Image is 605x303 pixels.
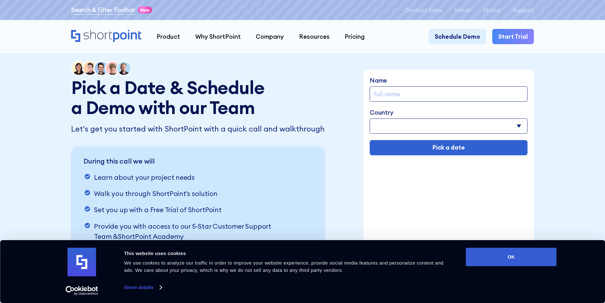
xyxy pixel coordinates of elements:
[195,32,241,41] div: Why ShortPoint
[248,29,292,44] a: Company
[118,232,184,242] a: ShortPoint Academy
[124,250,452,257] div: This website uses cookies
[157,32,180,41] div: Product
[94,221,288,242] p: Provide you with access to our 5-Star Customer Support Team &
[405,7,442,13] a: Contact Sales
[94,205,221,215] p: Set you up with a Free Trial of ShortPoint
[54,286,110,295] a: Usercentrics Cookiebot - opens in a new window
[483,7,501,13] a: Status
[370,76,528,155] form: Demo Form
[124,260,444,273] span: We use cookies to analyze our traffic in order to improve your website experience, provide social...
[492,29,534,44] a: Start Trial
[71,5,135,15] a: Search & Filter Toolbar
[337,29,373,44] a: Pricing
[71,77,271,118] h1: Pick a Date & Schedule a Demo with our Team
[370,140,528,155] input: Pick a date
[188,29,248,44] a: Why ShortPoint
[429,29,486,44] a: Schedule Demo
[466,248,557,266] button: OK
[149,29,188,44] a: Product
[299,32,330,41] div: Resources
[370,76,528,85] label: Name
[71,123,327,135] p: Let's get you started with ShortPoint with a quick call and walkthrough
[68,248,96,276] img: logo
[370,86,528,102] input: full name
[345,32,365,41] div: Pricing
[124,283,162,292] a: Show details
[256,32,284,41] div: Company
[71,30,141,43] a: Home
[454,7,471,13] a: Install
[94,172,195,183] p: Learn about your project needs
[292,29,337,44] a: Resources
[84,156,289,166] p: During this call we will
[513,7,534,13] a: Support
[370,108,528,117] label: Country
[94,189,217,199] p: Walk you through ShortPoint's solution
